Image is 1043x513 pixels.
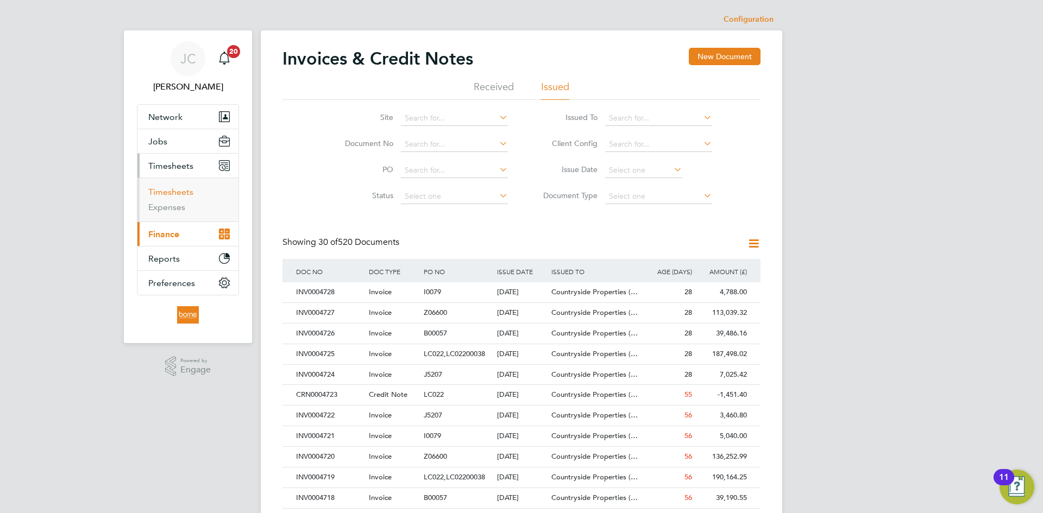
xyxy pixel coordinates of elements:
[695,467,750,487] div: 190,164.25
[605,137,712,152] input: Search for...
[494,467,549,487] div: [DATE]
[331,164,393,174] label: PO
[227,45,240,58] span: 20
[424,472,485,482] span: LC022,LC02200038
[999,477,1009,491] div: 11
[401,111,508,126] input: Search for...
[369,452,392,461] span: Invoice
[148,161,193,171] span: Timesheets
[684,410,692,420] span: 56
[494,447,549,467] div: [DATE]
[684,308,692,317] span: 28
[551,349,638,358] span: Countryside Properties (…
[424,452,447,461] span: Z06600
[318,237,399,248] span: 520 Documents
[551,410,638,420] span: Countryside Properties (…
[1000,470,1034,504] button: Open Resource Center, 11 new notifications
[137,129,238,153] button: Jobs
[137,222,238,246] button: Finance
[369,472,392,482] span: Invoice
[369,370,392,379] span: Invoice
[494,324,549,344] div: [DATE]
[293,385,366,405] div: CRN0004723
[695,324,750,344] div: 39,486.16
[148,202,185,212] a: Expenses
[494,344,549,364] div: [DATE]
[684,349,692,358] span: 28
[684,472,692,482] span: 56
[424,308,447,317] span: Z06600
[695,426,750,446] div: 5,040.00
[369,431,392,440] span: Invoice
[401,163,508,178] input: Search for...
[369,390,407,399] span: Credit Note
[293,259,366,284] div: DOC NO
[293,324,366,344] div: INV0004726
[369,349,392,358] span: Invoice
[424,410,442,420] span: J5207
[165,356,211,377] a: Powered byEngage
[137,271,238,295] button: Preferences
[401,189,508,204] input: Select one
[535,138,598,148] label: Client Config
[494,406,549,426] div: [DATE]
[148,229,179,239] span: Finance
[695,406,750,426] div: 3,460.80
[137,105,238,129] button: Network
[293,426,366,446] div: INV0004721
[293,344,366,364] div: INV0004725
[551,431,638,440] span: Countryside Properties (…
[551,452,638,461] span: Countryside Properties (…
[695,282,750,302] div: 4,788.00
[605,111,712,126] input: Search for...
[369,410,392,420] span: Invoice
[282,48,473,69] h2: Invoices & Credit Notes
[494,385,549,405] div: [DATE]
[494,259,549,284] div: ISSUE DATE
[551,287,638,296] span: Countryside Properties (…
[401,137,508,152] input: Search for...
[695,385,750,405] div: -1,451.40
[424,370,442,379] span: J5207
[684,370,692,379] span: 28
[177,306,198,324] img: borneltd-logo-retina.png
[137,80,239,93] span: Julia Costa
[424,493,447,502] span: B00057
[424,390,444,399] span: LC022
[369,308,392,317] span: Invoice
[369,328,392,338] span: Invoice
[551,493,638,502] span: Countryside Properties (…
[605,189,712,204] input: Select one
[605,163,682,178] input: Select one
[148,112,183,122] span: Network
[695,365,750,385] div: 7,025.42
[369,287,392,296] span: Invoice
[549,259,640,284] div: ISSUED TO
[640,259,695,284] div: AGE (DAYS)
[421,259,494,284] div: PO NO
[148,187,193,197] a: Timesheets
[137,154,238,178] button: Timesheets
[424,349,485,358] span: LC022,LC02200038
[684,328,692,338] span: 28
[424,287,441,296] span: I0079
[541,80,569,100] li: Issued
[684,431,692,440] span: 56
[424,328,447,338] span: B00057
[684,493,692,502] span: 56
[424,431,441,440] span: I0079
[282,237,401,248] div: Showing
[684,452,692,461] span: 56
[551,308,638,317] span: Countryside Properties (…
[331,191,393,200] label: Status
[293,365,366,385] div: INV0004724
[137,306,239,324] a: Go to home page
[535,164,598,174] label: Issue Date
[293,447,366,467] div: INV0004720
[684,287,692,296] span: 28
[293,406,366,426] div: INV0004722
[137,41,239,93] a: JC[PERSON_NAME]
[494,365,549,385] div: [DATE]
[213,41,235,76] a: 20
[180,52,196,66] span: JC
